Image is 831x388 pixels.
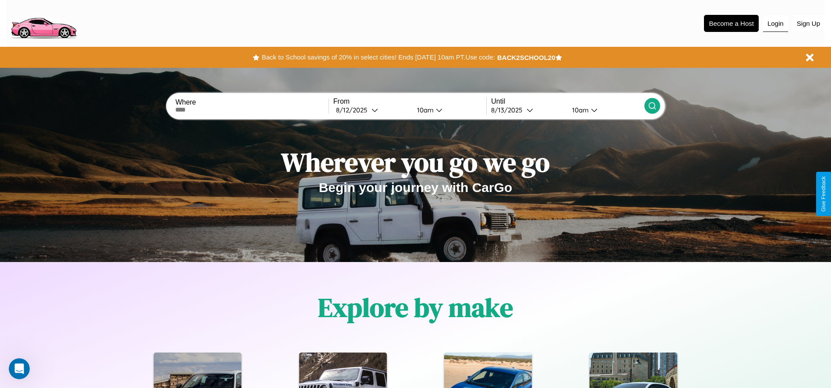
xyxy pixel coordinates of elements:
h1: Explore by make [318,290,513,325]
div: 8 / 12 / 2025 [336,106,371,114]
img: logo [7,4,80,41]
button: Back to School savings of 20% in select cities! Ends [DATE] 10am PT.Use code: [259,51,497,63]
button: 10am [565,105,644,115]
iframe: Intercom live chat [9,358,30,379]
div: 10am [413,106,436,114]
label: Until [491,98,644,105]
button: Become a Host [704,15,759,32]
label: Where [175,98,328,106]
button: Sign Up [792,15,824,31]
button: 10am [410,105,487,115]
label: From [333,98,486,105]
div: 10am [568,106,591,114]
div: Give Feedback [820,176,827,212]
button: Login [763,15,788,32]
button: 8/12/2025 [333,105,410,115]
b: BACK2SCHOOL20 [497,54,555,61]
div: 8 / 13 / 2025 [491,106,527,114]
